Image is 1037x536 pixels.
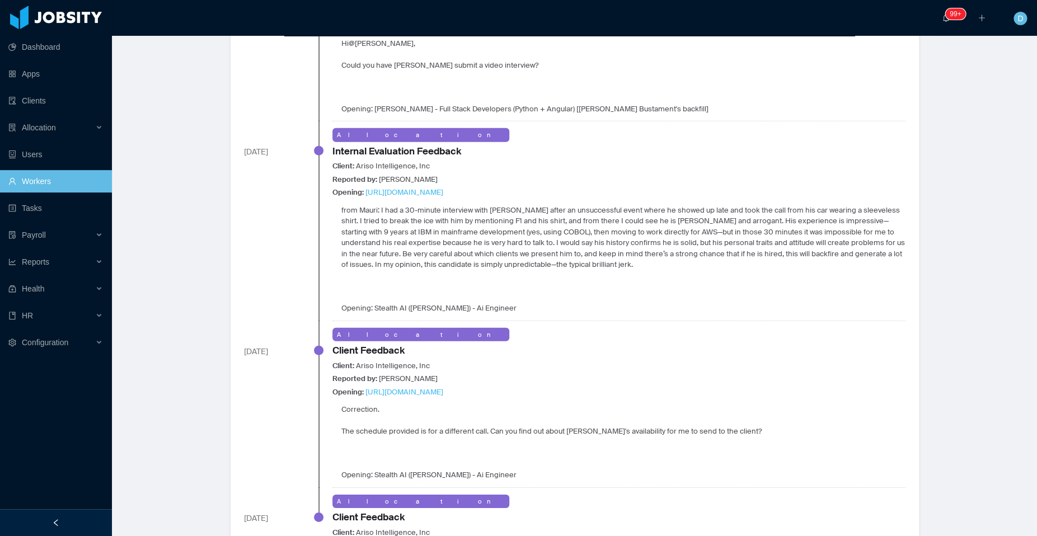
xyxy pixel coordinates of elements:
i: icon: medicine-box [8,285,16,293]
a: icon: pie-chartDashboard [8,36,103,58]
div: Allocation [332,328,509,342]
div: Internal Evaluation Feedback [332,144,461,159]
div: Opening: [PERSON_NAME] - Full Stack Developers (Python + Angular) [[PERSON_NAME] Bustament's back... [332,38,708,115]
a: [URL][DOMAIN_NAME] [365,387,443,397]
strong: Opening: [332,387,364,397]
div: [DATE] [244,344,306,358]
span: Reports [22,257,49,266]
i: icon: line-chart [8,258,16,266]
i: icon: plus [978,14,986,22]
div: [PERSON_NAME] [332,174,438,185]
p: The schedule provided is for a different call. Can you find out about [PERSON_NAME]'s availabilit... [341,426,762,437]
div: Client Feedback [332,344,405,358]
div: Ariso Intelligence, Inc [332,161,430,172]
div: Allocation [332,495,509,509]
span: Health [22,284,44,293]
span: Configuration [22,338,68,347]
a: icon: appstoreApps [8,63,103,85]
div: [PERSON_NAME] [332,373,438,384]
div: Opening: Stealth AI ([PERSON_NAME]) - Ai Engineer [332,205,905,314]
span: Payroll [22,231,46,239]
a: @[PERSON_NAME] [349,39,414,48]
span: Allocation [22,123,56,132]
span: D [1017,12,1023,25]
p: Correction. [341,404,762,415]
p: from Mauri: I had a 30-minute interview with [PERSON_NAME] after an unsuccessful event where he s... [341,205,905,270]
a: icon: userWorkers [8,170,103,192]
strong: Opening: [332,187,364,197]
strong: Reported by: [332,175,377,184]
i: icon: bell [942,14,950,22]
span: HR [22,311,33,320]
div: Ariso Intelligence, Inc [332,360,430,372]
i: icon: file-protect [8,231,16,239]
i: icon: solution [8,124,16,131]
i: icon: book [8,312,16,319]
i: icon: setting [8,338,16,346]
a: [URL][DOMAIN_NAME] [365,187,443,197]
strong: Client: [332,361,354,370]
div: Client Feedback [332,510,405,525]
div: Opening: Stealth AI ([PERSON_NAME]) - Ai Engineer [332,404,762,481]
div: Allocation [332,128,509,142]
div: [DATE] [244,144,306,158]
div: [DATE] [244,510,306,524]
strong: Client: [332,161,354,171]
a: icon: robotUsers [8,143,103,166]
sup: 332 [945,8,965,20]
p: Could you have [PERSON_NAME] submit a video interview? [341,60,708,71]
a: icon: profileTasks [8,197,103,219]
strong: Reported by: [332,374,377,383]
p: Hi , [341,38,708,49]
a: icon: auditClients [8,90,103,112]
